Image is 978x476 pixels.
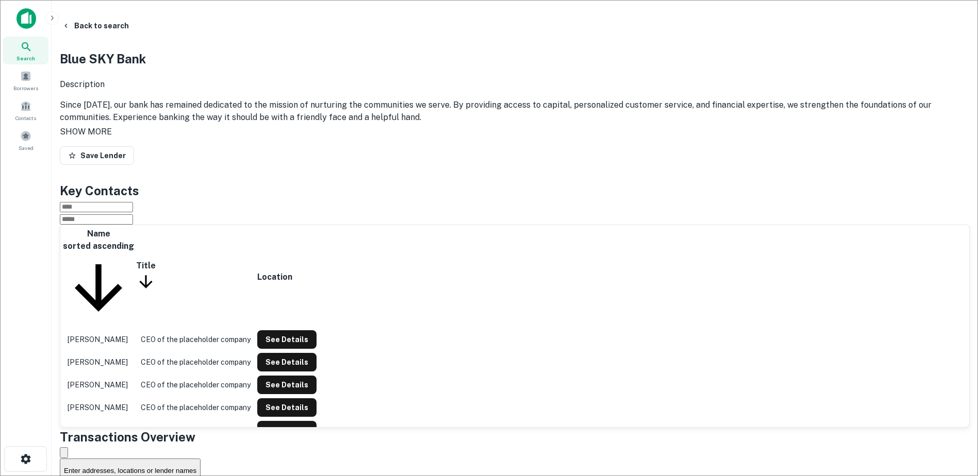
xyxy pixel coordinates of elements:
[3,126,48,154] a: Saved
[15,114,36,122] span: Contacts
[60,99,970,124] p: Since [DATE], our bank has remained dedicated to the mission of nurturing the communities we serv...
[62,227,135,328] th: Namesorted ascending
[257,330,317,349] button: See Details
[136,227,256,328] th: Title
[60,127,112,137] span: SHOW MORE
[3,66,48,94] a: Borrowers
[62,329,135,350] td: [PERSON_NAME]
[136,397,256,418] td: CEO of the placeholder company
[64,467,196,474] p: Enter addresses, locations or lender names
[136,329,256,350] td: CEO of the placeholder company
[257,353,317,371] button: See Details
[60,79,105,89] span: Description
[16,8,36,29] img: capitalize-icon.png
[63,228,134,327] span: Namesorted ascending
[257,227,317,328] th: Location
[62,397,135,418] td: [PERSON_NAME]
[19,144,34,152] span: Saved
[257,271,292,283] span: Location
[60,146,134,165] button: Save Lender
[136,419,256,441] td: CEO of the placeholder company
[926,394,978,443] iframe: Chat Widget
[136,351,256,373] td: CEO of the placeholder company
[60,428,970,446] h4: Transactions Overview
[136,260,156,295] span: Title
[60,181,970,200] h4: Key Contacts
[62,419,135,441] td: [PERSON_NAME]
[257,421,317,439] button: See Details
[257,398,317,417] button: See Details
[3,96,48,124] a: Contacts
[60,49,970,68] h2: Blue SKY Bank
[62,374,135,396] td: [PERSON_NAME]
[58,16,133,35] button: Back to search
[62,351,135,373] td: [PERSON_NAME]
[13,84,38,92] span: Borrowers
[3,37,48,64] a: Search
[136,374,256,396] td: CEO of the placeholder company
[63,240,134,252] div: sorted ascending
[16,54,35,62] span: Search
[60,225,969,427] div: scrollable content
[257,376,317,394] button: See Details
